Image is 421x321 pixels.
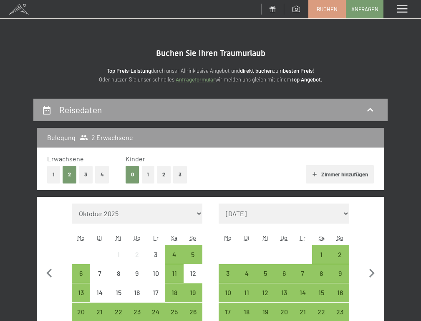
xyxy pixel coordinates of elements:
[73,270,90,287] div: 6
[313,289,330,306] div: 15
[47,155,84,163] span: Erwachsene
[47,133,76,142] h3: Belegung
[165,283,184,302] div: Sat Oct 18 2025
[176,76,215,83] a: Anfrageformular
[337,234,343,241] abbr: Sonntag
[107,67,151,74] strong: Top Preis-Leistung
[293,264,312,283] div: Fri Nov 07 2025
[146,264,165,283] div: Anreise nicht möglich
[79,166,93,183] button: 3
[153,234,159,241] abbr: Freitag
[275,264,293,283] div: Thu Nov 06 2025
[72,264,91,283] div: Anreise möglich
[147,289,164,306] div: 17
[283,67,313,74] strong: besten Preis
[330,245,349,264] div: Sun Nov 02 2025
[219,270,237,287] div: 3
[184,251,202,268] div: 5
[146,264,165,283] div: Fri Oct 10 2025
[73,289,90,306] div: 13
[128,283,146,302] div: Anreise nicht möglich
[312,245,331,264] div: Sat Nov 01 2025
[313,251,330,268] div: 1
[91,289,108,306] div: 14
[219,289,237,306] div: 10
[238,270,255,287] div: 4
[237,264,256,283] div: Tue Nov 04 2025
[312,264,331,283] div: Anreise möglich
[72,283,91,302] div: Mon Oct 13 2025
[237,264,256,283] div: Anreise möglich
[317,5,338,13] span: Buchen
[91,270,108,287] div: 7
[262,234,268,241] abbr: Mittwoch
[306,165,374,183] button: Zimmer hinzufügen
[109,264,128,283] div: Anreise nicht möglich
[256,264,275,283] div: Anreise möglich
[291,76,323,83] strong: Top Angebot.
[110,270,127,287] div: 8
[331,289,348,306] div: 16
[224,234,232,241] abbr: Montag
[80,133,134,142] span: 2 Erwachsene
[97,234,102,241] abbr: Dienstag
[129,289,146,306] div: 16
[300,234,305,241] abbr: Freitag
[257,270,274,287] div: 5
[219,264,237,283] div: Anreise möglich
[109,283,128,302] div: Wed Oct 15 2025
[128,283,146,302] div: Thu Oct 16 2025
[166,251,183,268] div: 4
[126,166,139,183] button: 0
[318,234,325,241] abbr: Samstag
[165,245,184,264] div: Sat Oct 04 2025
[146,283,165,302] div: Anreise nicht möglich
[244,234,250,241] abbr: Dienstag
[184,283,202,302] div: Anreise möglich
[184,245,202,264] div: Anreise möglich
[147,251,164,268] div: 3
[275,264,293,283] div: Anreise möglich
[156,48,265,58] span: Buchen Sie Ihren Traumurlaub
[351,5,378,13] span: Anfragen
[330,283,349,302] div: Anreise möglich
[128,264,146,283] div: Thu Oct 09 2025
[129,251,146,268] div: 2
[312,283,331,302] div: Sat Nov 15 2025
[165,283,184,302] div: Anreise möglich
[294,270,311,287] div: 7
[256,283,275,302] div: Anreise möglich
[293,283,312,302] div: Anreise möglich
[238,289,255,306] div: 11
[312,264,331,283] div: Sat Nov 08 2025
[109,245,128,264] div: Anreise nicht möglich
[47,166,60,183] button: 1
[330,283,349,302] div: Sun Nov 16 2025
[63,166,76,183] button: 2
[275,270,292,287] div: 6
[166,289,183,306] div: 18
[110,251,127,268] div: 1
[72,283,91,302] div: Anreise möglich
[128,245,146,264] div: Thu Oct 02 2025
[165,264,184,283] div: Sat Oct 11 2025
[128,245,146,264] div: Anreise nicht möglich
[240,67,273,74] strong: direkt buchen
[173,166,187,183] button: 3
[280,234,287,241] abbr: Donnerstag
[90,264,109,283] div: Anreise nicht möglich
[142,166,155,183] button: 1
[109,283,128,302] div: Anreise nicht möglich
[134,234,141,241] abbr: Donnerstag
[77,234,85,241] abbr: Montag
[128,264,146,283] div: Anreise nicht möglich
[312,283,331,302] div: Anreise möglich
[237,283,256,302] div: Tue Nov 11 2025
[313,270,330,287] div: 8
[157,166,171,183] button: 2
[110,289,127,306] div: 15
[275,283,293,302] div: Anreise möglich
[219,283,237,302] div: Mon Nov 10 2025
[257,289,274,306] div: 12
[294,289,311,306] div: 14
